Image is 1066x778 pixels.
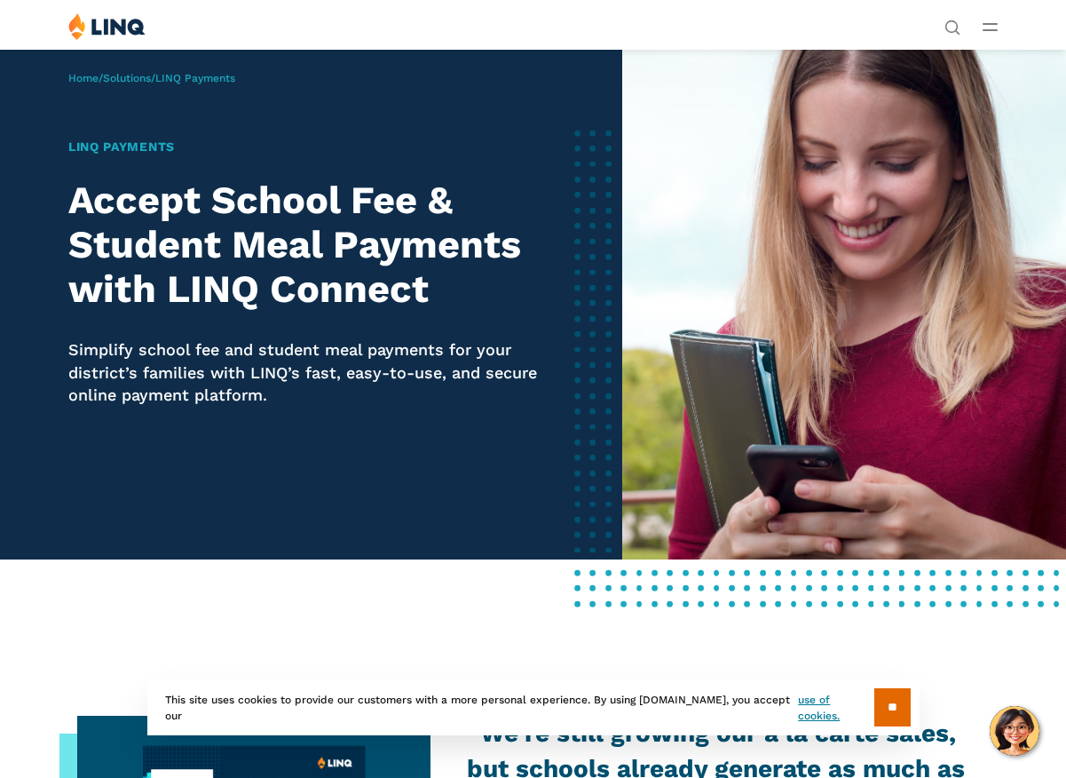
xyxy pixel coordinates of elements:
span: / / [68,72,235,84]
nav: Utility Navigation [944,12,960,34]
a: Home [68,72,99,84]
h2: Accept School Fee & Student Meal Payments with LINQ Connect [68,179,554,312]
button: Open Main Menu [983,17,998,36]
button: Open Search Bar [944,18,960,34]
img: LINQ Payments [622,49,1066,560]
h1: LINQ Payments [68,138,554,156]
p: Simplify school fee and student meal payments for your district’s families with LINQ’s fast, easy... [68,338,554,407]
img: LINQ | K‑12 Software [68,12,146,40]
button: Hello, have a question? Let’s chat. [990,706,1039,756]
a: Solutions [103,72,151,84]
span: LINQ Payments [155,72,235,84]
div: This site uses cookies to provide our customers with a more personal experience. By using [DOMAIN... [147,679,920,735]
a: use of cookies. [798,692,873,724]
